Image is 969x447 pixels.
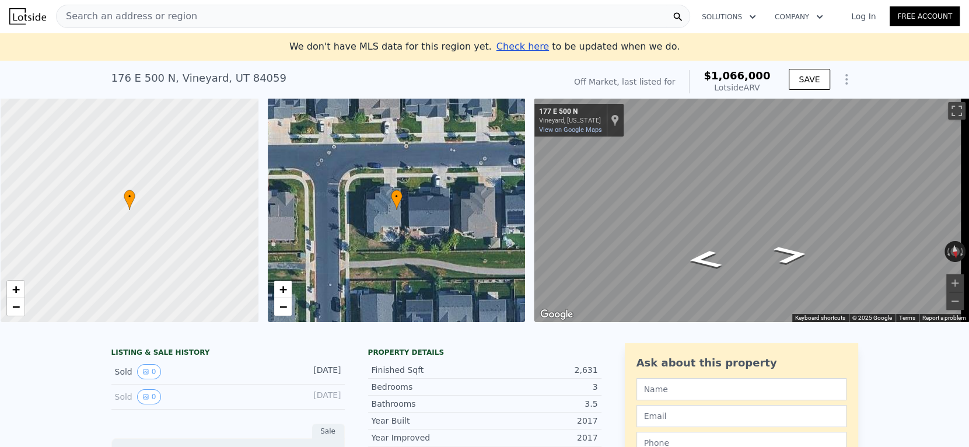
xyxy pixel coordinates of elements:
[372,364,485,376] div: Finished Sqft
[12,299,20,314] span: −
[124,190,135,210] div: •
[890,6,960,26] a: Free Account
[704,82,770,93] div: Lotside ARV
[946,292,964,310] button: Zoom out
[289,389,341,404] div: [DATE]
[539,117,601,124] div: Vineyard, [US_STATE]
[372,381,485,393] div: Bedrooms
[137,364,162,379] button: View historical data
[274,298,292,316] a: Zoom out
[111,70,286,86] div: 176 E 500 N , Vineyard , UT 84059
[368,348,601,357] div: Property details
[835,68,858,91] button: Show Options
[485,432,598,443] div: 2017
[7,281,25,298] a: Zoom in
[673,246,736,273] path: Go East, E 500 N
[289,40,680,54] div: We don't have MLS data for this region yet.
[496,41,549,52] span: Check here
[704,69,770,82] span: $1,066,000
[922,315,966,321] a: Report a problem
[485,364,598,376] div: 2,631
[899,315,915,321] a: Terms (opens in new tab)
[372,415,485,427] div: Year Built
[949,240,961,263] button: Reset the view
[137,389,162,404] button: View historical data
[7,298,25,316] a: Zoom out
[539,126,602,134] a: View on Google Maps
[115,389,219,404] div: Sold
[636,355,846,371] div: Ask about this property
[115,364,219,379] div: Sold
[372,432,485,443] div: Year Improved
[636,378,846,400] input: Name
[9,8,46,25] img: Lotside
[765,6,832,27] button: Company
[852,315,892,321] span: © 2025 Google
[485,398,598,410] div: 3.5
[391,191,403,202] span: •
[636,405,846,427] input: Email
[611,114,619,127] a: Show location on map
[795,314,845,322] button: Keyboard shortcuts
[537,307,576,322] img: Google
[946,274,964,292] button: Zoom in
[289,364,341,379] div: [DATE]
[57,9,197,23] span: Search an address or region
[279,299,286,314] span: −
[760,241,823,268] path: Go West, E 500 N
[948,102,965,120] button: Toggle fullscreen view
[485,381,598,393] div: 3
[274,281,292,298] a: Zoom in
[312,424,345,439] div: Sale
[837,11,890,22] a: Log In
[537,307,576,322] a: Open this area in Google Maps (opens a new window)
[789,69,830,90] button: SAVE
[391,190,403,210] div: •
[944,241,951,262] button: Rotate counterclockwise
[124,191,135,202] span: •
[960,241,966,262] button: Rotate clockwise
[372,398,485,410] div: Bathrooms
[574,76,676,88] div: Off Market, last listed for
[539,107,601,117] div: 177 E 500 N
[485,415,598,427] div: 2017
[692,6,765,27] button: Solutions
[496,40,680,54] div: to be updated when we do.
[111,348,345,359] div: LISTING & SALE HISTORY
[12,282,20,296] span: +
[279,282,286,296] span: +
